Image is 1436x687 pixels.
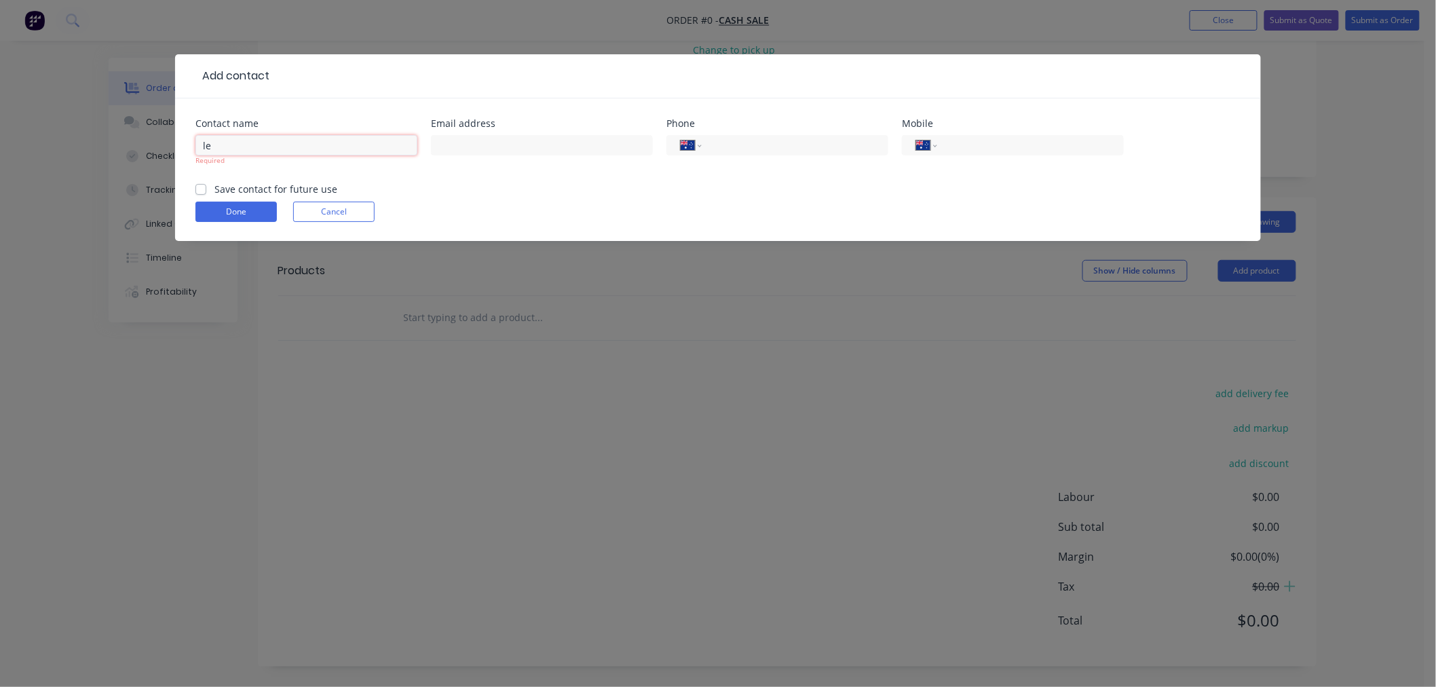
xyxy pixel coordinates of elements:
div: Phone [666,119,888,128]
div: Mobile [902,119,1124,128]
div: Email address [431,119,653,128]
button: Done [195,202,277,222]
div: Contact name [195,119,417,128]
div: Add contact [195,68,269,84]
div: Required [195,155,417,166]
button: Cancel [293,202,375,222]
input: Verified by Zero Phishing [195,135,417,155]
label: Save contact for future use [214,182,337,196]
